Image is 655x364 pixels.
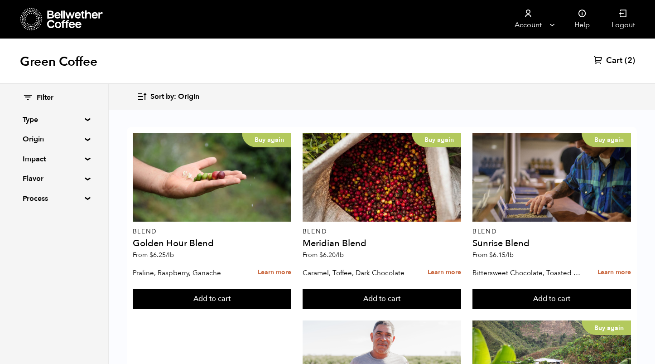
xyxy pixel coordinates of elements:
[303,239,461,248] h4: Meridian Blend
[23,134,85,145] summary: Origin
[242,133,291,147] p: Buy again
[133,228,291,235] p: Blend
[606,55,622,66] span: Cart
[412,133,461,147] p: Buy again
[625,55,635,66] span: (2)
[303,251,344,259] span: From
[37,93,53,103] span: Filter
[319,251,323,259] span: $
[472,228,631,235] p: Blend
[149,251,174,259] bdi: 6.25
[303,228,461,235] p: Blend
[137,86,199,107] button: Sort by: Origin
[133,133,291,222] a: Buy again
[597,263,631,282] a: Learn more
[258,263,291,282] a: Learn more
[506,251,514,259] span: /lb
[472,266,580,280] p: Bittersweet Chocolate, Toasted Marshmallow, Candied Orange, Praline
[336,251,344,259] span: /lb
[20,53,97,70] h1: Green Coffee
[472,289,631,310] button: Add to cart
[319,251,344,259] bdi: 6.20
[133,251,174,259] span: From
[428,263,461,282] a: Learn more
[23,193,85,204] summary: Process
[594,55,635,66] a: Cart (2)
[23,114,85,125] summary: Type
[133,239,291,248] h4: Golden Hour Blend
[472,239,631,248] h4: Sunrise Blend
[23,154,85,165] summary: Impact
[23,173,85,184] summary: Flavor
[582,320,631,335] p: Buy again
[303,133,461,222] a: Buy again
[133,266,241,280] p: Praline, Raspberry, Ganache
[489,251,493,259] span: $
[489,251,514,259] bdi: 6.15
[149,251,153,259] span: $
[133,289,291,310] button: Add to cart
[472,251,514,259] span: From
[472,133,631,222] a: Buy again
[303,266,410,280] p: Caramel, Toffee, Dark Chocolate
[166,251,174,259] span: /lb
[150,92,199,102] span: Sort by: Origin
[582,133,631,147] p: Buy again
[303,289,461,310] button: Add to cart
